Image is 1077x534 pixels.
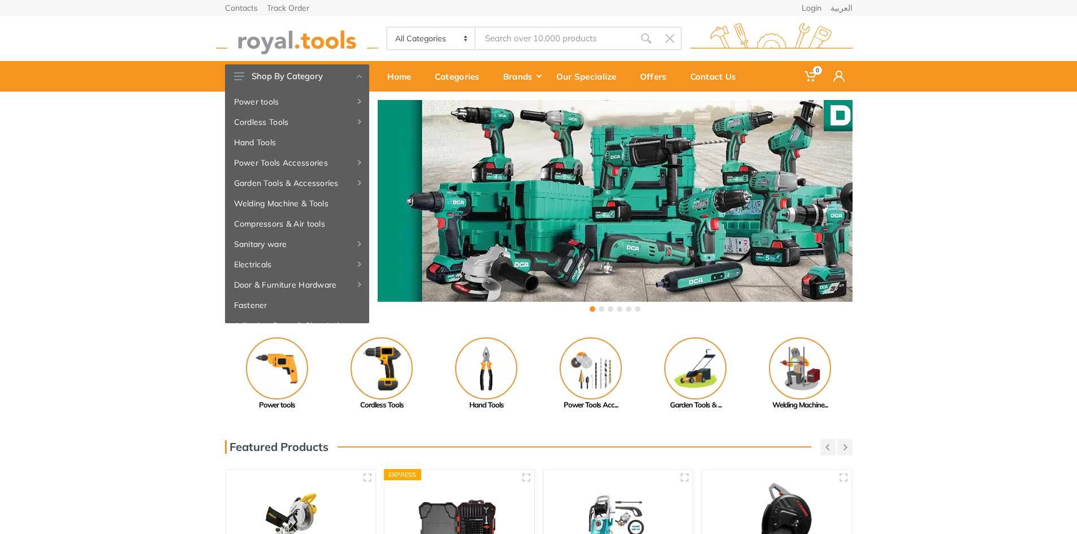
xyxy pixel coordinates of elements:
h3: Featured Products [225,440,328,454]
a: Hand Tools [434,337,539,411]
img: Royal - Power tools [246,337,308,400]
div: Home [379,64,427,88]
div: Our Specialize [548,64,632,88]
div: Categories [427,64,495,88]
div: Brands [495,64,548,88]
a: Offers [632,61,682,92]
div: Offers [632,64,682,88]
a: Power tools [225,337,330,411]
img: Royal - Power Tools Accessories [560,337,622,400]
div: Cordless Tools [330,400,434,411]
a: Power Tools Acc... [539,337,643,411]
img: Royal - Cordless Tools [351,337,413,400]
a: العربية [831,4,853,12]
div: Power Tools Acc... [539,400,643,411]
a: Home [379,61,427,92]
div: Welding Machine... [748,400,853,411]
div: Power tools [225,400,330,411]
div: Hand Tools [434,400,539,411]
a: Contacts [225,4,258,12]
img: Royal - Hand Tools [455,337,517,400]
button: Shop By Category [225,64,369,88]
a: Fastener [225,295,369,315]
a: Cordless Tools [225,112,369,132]
a: Contact Us [682,61,752,92]
a: Garden Tools & ... [643,337,748,411]
a: Welding Machine... [748,337,853,411]
a: Login [802,4,821,12]
a: Sanitary ware [225,234,369,254]
a: Power tools [225,92,369,112]
a: Welding Machine & Tools [225,193,369,214]
a: Power Tools Accessories [225,153,369,173]
span: 0 [813,66,822,75]
a: 0 [797,61,825,92]
img: Royal - Welding Machine & Tools [769,337,831,400]
div: Garden Tools & ... [643,400,748,411]
select: Category [387,28,476,49]
a: Categories [427,61,495,92]
a: Cordless Tools [330,337,434,411]
a: Door & Furniture Hardware [225,275,369,295]
a: Electricals [225,254,369,275]
img: Royal - Garden Tools & Accessories [664,337,726,400]
div: Express [384,469,421,480]
img: royal.tools Logo [216,23,378,54]
a: Adhesive, Spray & Chemical [225,315,369,336]
div: Contact Us [682,64,752,88]
a: Hand Tools [225,132,369,153]
a: Compressors & Air tools [225,214,369,234]
input: Site search [475,27,634,50]
img: royal.tools Logo [690,23,853,54]
a: Garden Tools & Accessories [225,173,369,193]
a: Our Specialize [548,61,632,92]
a: Track Order [267,4,309,12]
